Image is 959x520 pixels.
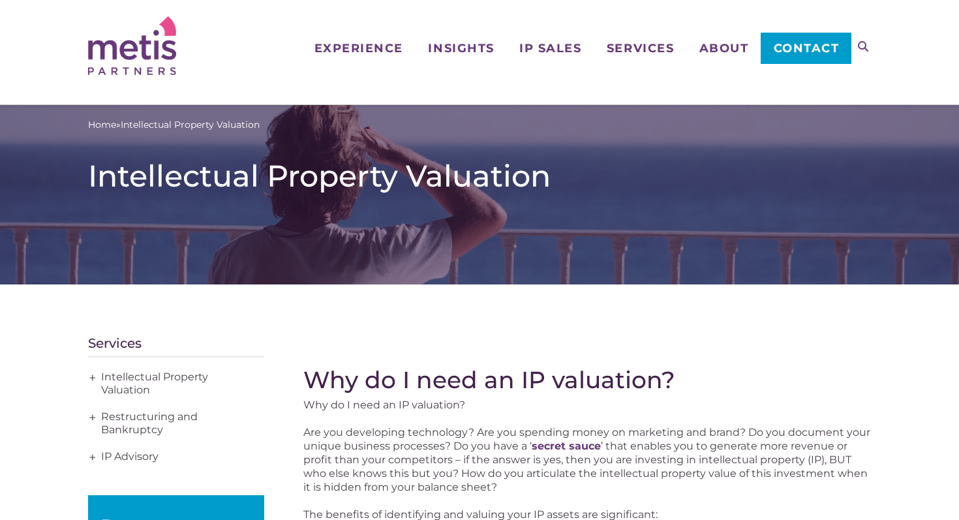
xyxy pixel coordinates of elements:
[85,405,100,431] span: +
[88,118,260,132] span: »
[761,33,851,64] a: Contact
[519,42,581,54] span: IP Sales
[88,444,264,470] a: IP Advisory
[314,42,403,54] span: Experience
[88,364,264,404] a: Intellectual Property Valuation
[88,337,264,358] h4: Services
[85,365,100,391] span: +
[303,366,871,393] h2: Why do I need an IP valuation?
[88,158,871,194] h1: Intellectual Property Valuation
[88,404,264,444] a: Restructuring and Bankruptcy
[303,398,871,412] p: Why do I need an IP valuation?
[607,42,674,54] span: Services
[121,118,260,132] span: Intellectual Property Valuation
[88,16,176,75] img: Metis Partners
[532,440,601,452] a: secret sauce
[85,444,100,470] span: +
[774,42,840,54] span: Contact
[428,42,494,54] span: Insights
[88,118,116,132] a: Home
[303,425,871,494] p: Are you developing technology? Are you spending money on marketing and brand? Do you document you...
[699,42,749,54] span: About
